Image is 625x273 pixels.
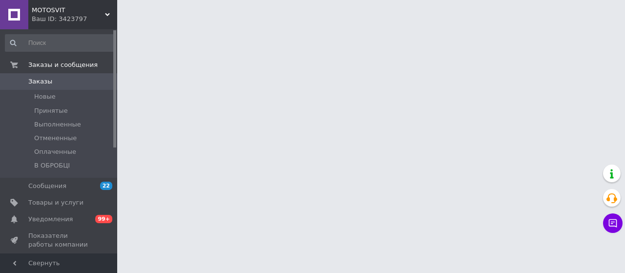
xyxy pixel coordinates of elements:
[34,92,56,101] span: Новые
[28,61,98,69] span: Заказы и сообщения
[28,198,83,207] span: Товары и услуги
[100,182,112,190] span: 22
[28,77,52,86] span: Заказы
[95,215,112,223] span: 99+
[34,161,70,170] span: В ОБРОБЦІ
[34,147,76,156] span: Оплаченные
[28,182,66,190] span: Сообщения
[5,34,115,52] input: Поиск
[34,106,68,115] span: Принятые
[34,134,77,143] span: Отмененные
[28,215,73,224] span: Уведомления
[603,213,623,233] button: Чат с покупателем
[28,231,90,249] span: Показатели работы компании
[32,15,117,23] div: Ваш ID: 3423797
[34,120,81,129] span: Выполненные
[32,6,105,15] span: MOTOSVIT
